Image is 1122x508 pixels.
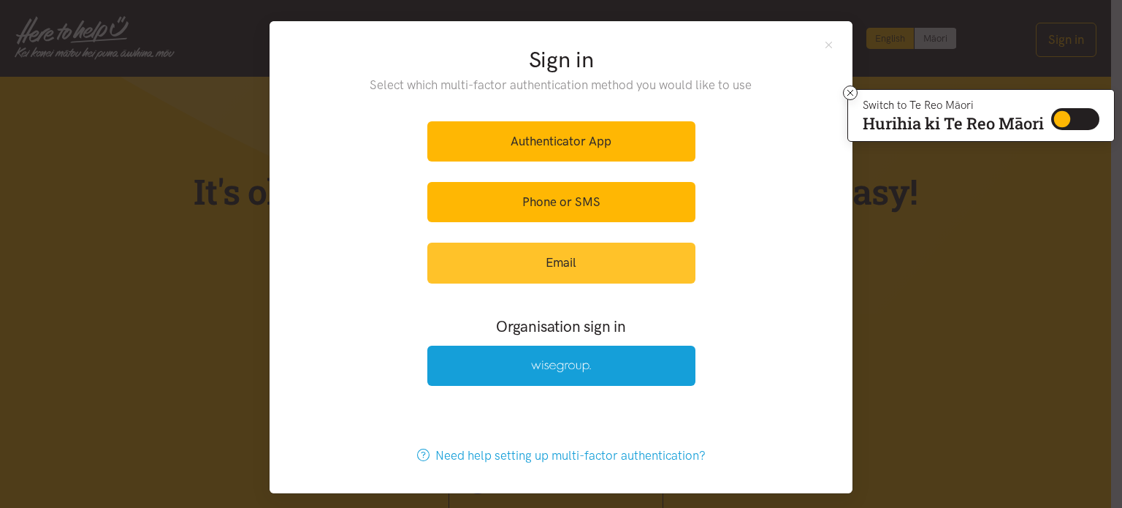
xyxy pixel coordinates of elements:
h3: Organisation sign in [387,316,735,337]
p: Switch to Te Reo Māori [863,101,1044,110]
img: Wise Group [531,360,591,373]
a: Need help setting up multi-factor authentication? [402,436,721,476]
a: Authenticator App [427,121,695,162]
button: Close [823,39,835,51]
p: Select which multi-factor authentication method you would like to use [340,75,782,95]
a: Email [427,243,695,283]
h2: Sign in [340,45,782,75]
a: Phone or SMS [427,182,695,222]
p: Hurihia ki Te Reo Māori [863,117,1044,130]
